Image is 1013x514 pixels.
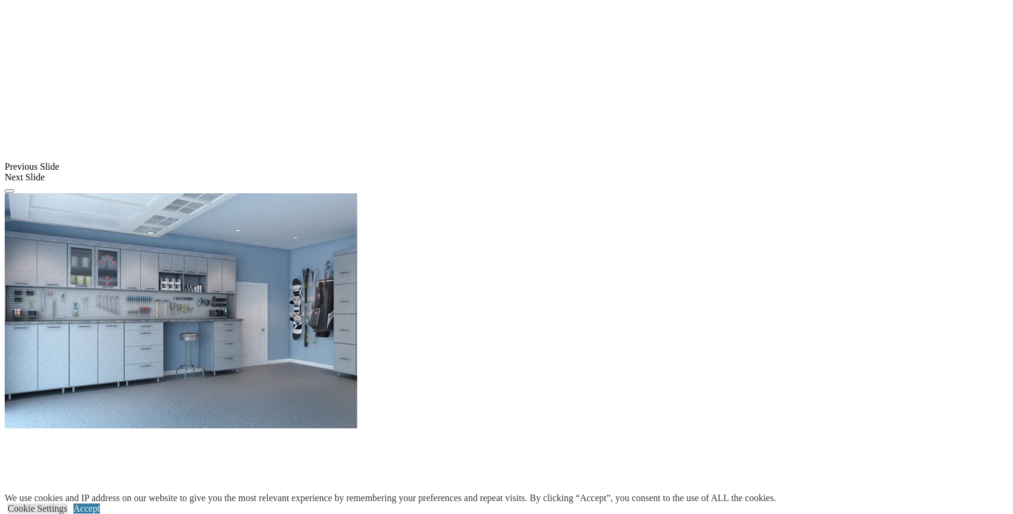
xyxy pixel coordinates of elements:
[5,493,776,503] div: We use cookies and IP address on our website to give you the most relevant experience by remember...
[5,172,1008,183] div: Next Slide
[8,503,68,513] a: Cookie Settings
[73,503,100,513] a: Accept
[5,193,357,428] img: Banner for mobile view
[5,189,14,193] button: Click here to pause slide show
[5,162,1008,172] div: Previous Slide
